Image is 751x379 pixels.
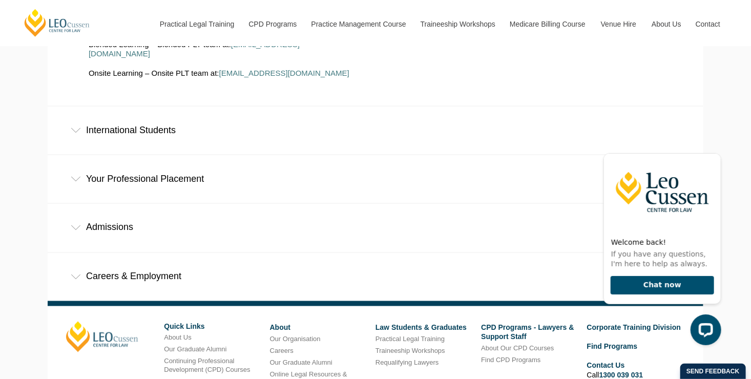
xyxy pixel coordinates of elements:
[23,8,91,37] a: [PERSON_NAME] Centre for Law
[593,2,644,46] a: Venue Hire
[164,346,226,353] a: Our Graduate Alumni
[481,324,574,341] a: CPD Programs - Lawyers & Support Staff
[48,107,703,154] div: International Students
[413,2,502,46] a: Traineeship Workshops
[66,322,138,352] a: [PERSON_NAME]
[270,324,290,332] a: About
[48,204,703,251] div: Admissions
[587,343,638,351] a: Find Programs
[375,359,439,367] a: Requalifying Lawyers
[219,69,349,77] a: [EMAIL_ADDRESS][DOMAIN_NAME]
[375,324,467,332] a: Law Students & Graduates
[89,69,219,77] span: Onsite Learning – Onsite PLT team at:
[587,324,681,332] a: Corporate Training Division
[688,2,728,46] a: Contact
[481,356,540,364] a: Find CPD Programs
[481,345,554,352] a: About Our CPD Courses
[89,40,300,58] a: [EMAIL_ADDRESS][DOMAIN_NAME]
[164,323,262,331] h6: Quick Links
[270,347,294,355] a: Careers
[304,2,413,46] a: Practice Management Course
[48,253,703,301] div: Careers & Employment
[89,40,231,49] span: Blended Learning – Blended PLT team at:
[375,347,445,355] a: Traineeship Workshops
[595,135,725,353] iframe: LiveChat chat widget
[164,357,250,374] a: Continuing Professional Development (CPD) Courses
[152,2,241,46] a: Practical Legal Training
[644,2,688,46] a: About Us
[270,359,332,367] a: Our Graduate Alumni
[164,334,191,342] a: About Us
[502,2,593,46] a: Medicare Billing Course
[375,335,445,343] a: Practical Legal Training
[270,335,321,343] a: Our Organisation
[48,155,703,203] div: Your Professional Placement
[587,362,625,370] a: Contact Us
[241,2,303,46] a: CPD Programs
